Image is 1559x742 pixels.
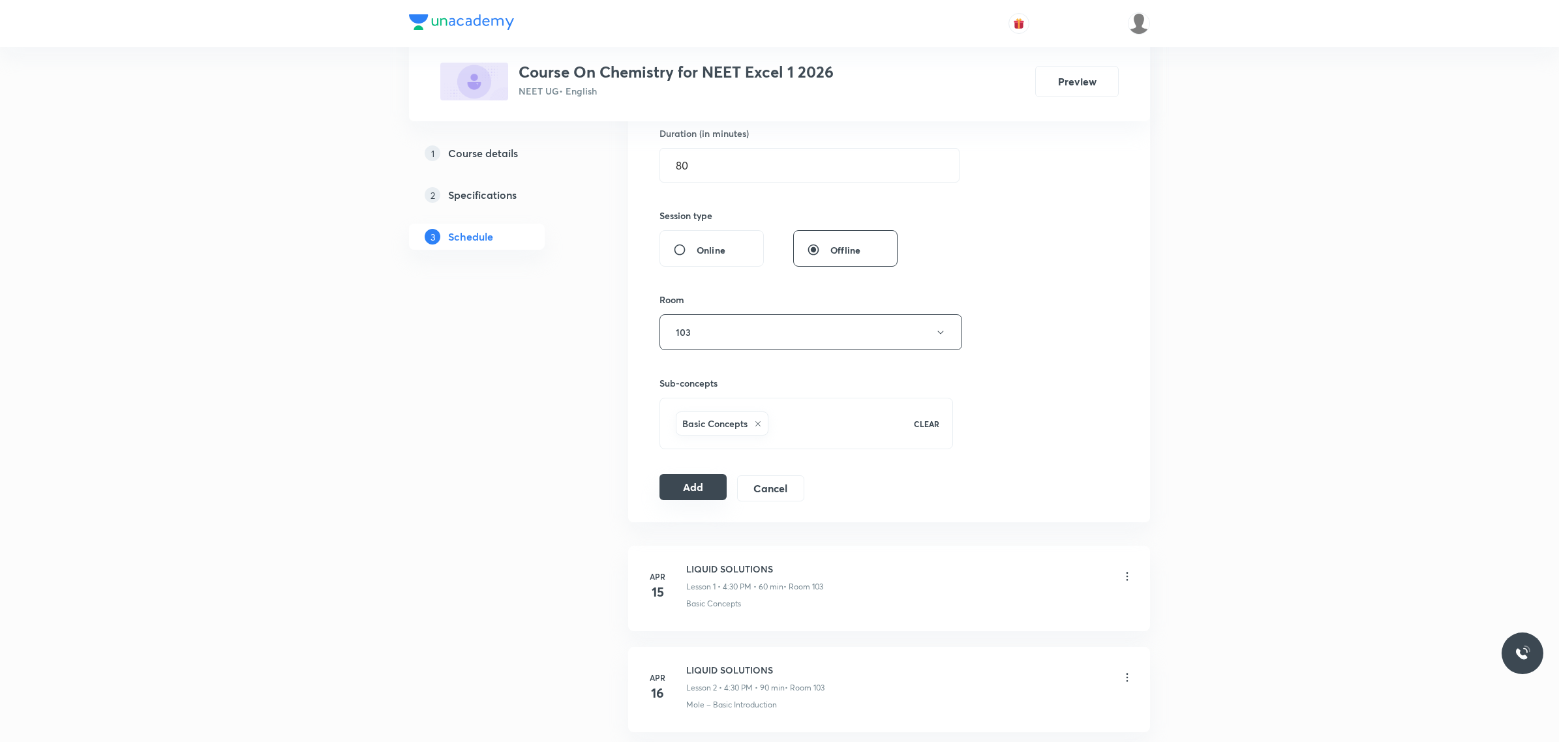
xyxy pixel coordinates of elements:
[448,145,518,161] h5: Course details
[785,682,825,694] p: • Room 103
[659,126,749,140] h6: Duration (in minutes)
[644,672,671,683] h6: Apr
[1013,18,1025,29] img: avatar
[783,581,823,593] p: • Room 103
[1515,646,1530,661] img: ttu
[686,699,777,711] p: Mole – Basic Introduction
[686,663,825,677] h6: LIQUID SOLUTIONS
[644,571,671,582] h6: Apr
[682,417,748,430] h6: Basic Concepts
[686,682,785,694] p: Lesson 2 • 4:30 PM • 90 min
[659,474,727,500] button: Add
[425,187,440,203] p: 2
[519,63,834,82] h3: Course On Chemistry for NEET Excel 1 2026
[440,63,508,100] img: 3CEAC2E4-5E59-44A5-80F4-5E81ACD48FD5_plus.png
[659,314,962,350] button: 103
[686,562,823,576] h6: LIQUID SOLUTIONS
[659,376,953,390] h6: Sub-concepts
[519,84,834,98] p: NEET UG • English
[686,581,783,593] p: Lesson 1 • 4:30 PM • 60 min
[659,293,684,306] h6: Room
[697,243,725,257] span: Online
[659,209,712,222] h6: Session type
[409,140,586,166] a: 1Course details
[1035,66,1119,97] button: Preview
[644,582,671,602] h4: 15
[409,14,514,30] img: Company Logo
[644,683,671,703] h4: 16
[737,475,804,501] button: Cancel
[830,243,860,257] span: Offline
[409,182,586,208] a: 2Specifications
[425,145,440,161] p: 1
[1128,12,1150,35] img: UNACADEMY
[448,229,493,245] h5: Schedule
[448,187,517,203] h5: Specifications
[686,598,741,610] p: Basic Concepts
[425,229,440,245] p: 3
[914,418,939,430] p: CLEAR
[1008,13,1029,34] button: avatar
[409,14,514,33] a: Company Logo
[660,149,959,182] input: 80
